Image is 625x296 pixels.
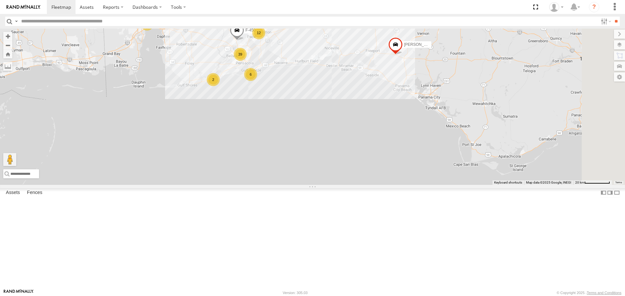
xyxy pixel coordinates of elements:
span: Map data ©2025 Google, INEGI [526,181,571,184]
button: Map Scale: 20 km per 75 pixels [573,180,612,185]
button: Keyboard shortcuts [494,180,522,185]
button: Drag Pegman onto the map to open Street View [3,153,16,166]
div: 12 [252,26,265,39]
span: F-450 [245,28,256,32]
a: Visit our Website [4,290,34,296]
label: Search Query [14,17,19,26]
label: Fences [24,188,46,198]
button: Zoom out [3,41,12,50]
label: Assets [3,188,23,198]
button: Zoom in [3,32,12,41]
button: Zoom Home [3,50,12,58]
a: Terms [615,181,622,184]
div: 2 [207,73,220,86]
div: © Copyright 2025 - [557,291,621,295]
label: Hide Summary Table [614,188,620,198]
span: [PERSON_NAME] [404,43,436,47]
a: Terms and Conditions [587,291,621,295]
div: 6 [244,68,257,81]
div: Version: 305.03 [283,291,308,295]
label: Dock Summary Table to the Left [600,188,607,198]
span: 20 km [575,181,584,184]
label: Search Filter Options [598,17,612,26]
label: Measure [3,62,12,71]
div: William Pittman [547,2,566,12]
div: 39 [234,48,247,61]
label: Dock Summary Table to the Right [607,188,613,198]
label: Map Settings [614,72,625,82]
i: ? [589,2,599,12]
img: rand-logo.svg [7,5,40,9]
